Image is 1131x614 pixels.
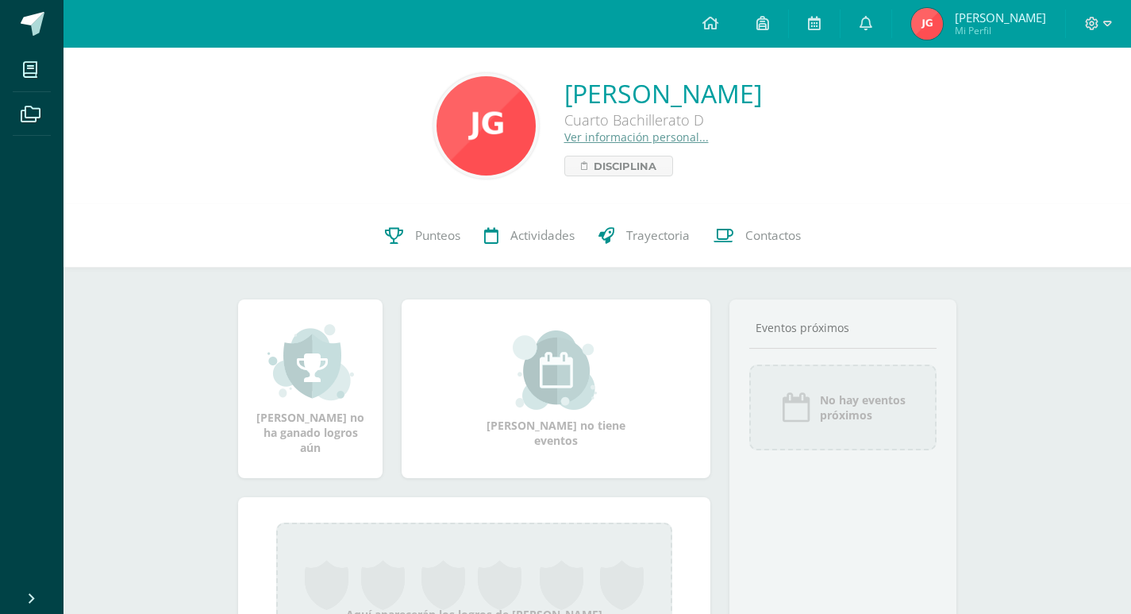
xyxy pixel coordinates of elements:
span: Mi Perfil [955,24,1046,37]
img: event_icon.png [780,392,812,423]
a: Punteos [373,204,472,268]
div: [PERSON_NAME] no ha ganado logros aún [254,322,367,455]
span: Actividades [510,227,575,244]
a: [PERSON_NAME] [564,76,762,110]
span: Contactos [745,227,801,244]
div: [PERSON_NAME] no tiene eventos [477,330,636,448]
a: Disciplina [564,156,673,176]
span: Disciplina [594,156,656,176]
span: No hay eventos próximos [820,392,906,423]
img: 5542cb5c0c1da3c664d27b342a284e9f.png [437,76,536,176]
div: Cuarto Bachillerato D [564,110,762,129]
img: event_small.png [513,330,599,410]
img: achievement_small.png [267,322,354,402]
a: Contactos [702,204,813,268]
div: Eventos próximos [749,320,937,335]
a: Actividades [472,204,587,268]
a: Ver información personal... [564,129,709,145]
span: Trayectoria [626,227,690,244]
a: Trayectoria [587,204,702,268]
span: Punteos [415,227,460,244]
span: [PERSON_NAME] [955,10,1046,25]
img: 6ed8572084b6bc48abf449fc54711f39.png [911,8,943,40]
